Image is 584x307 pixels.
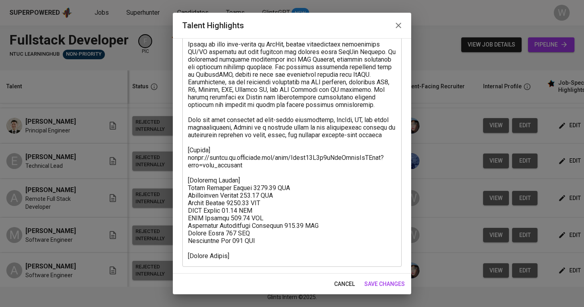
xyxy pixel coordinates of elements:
span: save changes [364,279,405,289]
button: save changes [361,277,408,291]
span: cancel [334,279,355,289]
h2: Talent Highlights [182,19,402,32]
button: cancel [331,277,358,291]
